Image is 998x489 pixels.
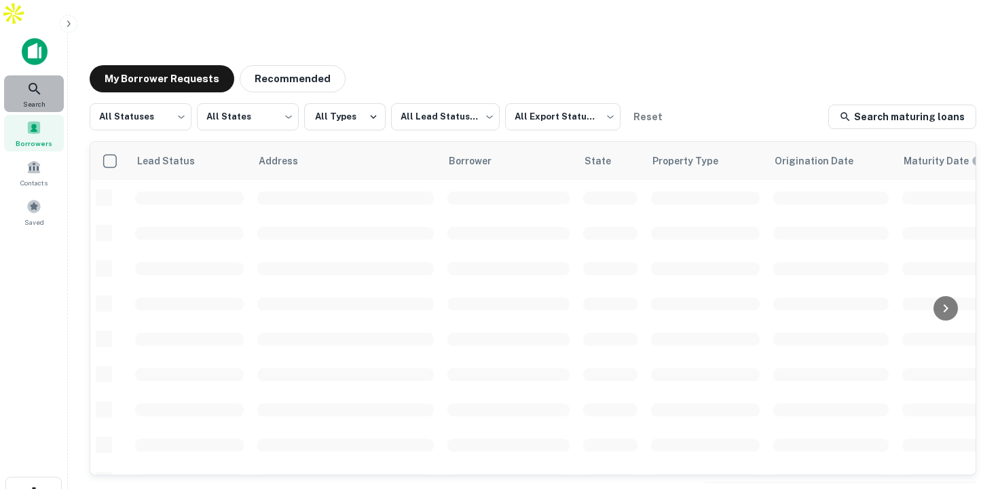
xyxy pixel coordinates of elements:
span: Lead Status [136,153,212,169]
button: My Borrower Requests [90,65,234,92]
span: Borrowers [16,138,52,149]
span: Borrower [449,153,509,169]
th: State [576,142,644,180]
div: All Statuses [90,99,191,134]
span: Property Type [652,153,736,169]
span: Contacts [20,177,48,188]
th: Property Type [644,142,766,180]
button: Recommended [240,65,346,92]
a: Search [4,75,64,112]
div: All Lead Statuses [391,99,500,134]
th: Borrower [441,142,576,180]
img: capitalize-icon.png [22,38,48,65]
button: All Types [304,103,386,130]
a: Saved [4,194,64,230]
iframe: Chat Widget [930,380,998,446]
h6: Maturity Date [904,153,969,168]
a: Borrowers [4,115,64,151]
th: Address [251,142,441,180]
span: Origination Date [775,153,871,169]
div: All States [197,99,299,134]
div: Maturity dates displayed may be estimated. Please contact the lender for the most accurate maturi... [904,153,982,168]
span: Saved [24,217,44,228]
th: Lead Status [128,142,251,180]
span: State [585,153,629,169]
a: Contacts [4,154,64,191]
th: Origination Date [766,142,895,180]
span: Address [259,153,316,169]
a: Search maturing loans [828,105,976,129]
div: All Export Statuses [505,99,621,134]
span: Search [23,98,45,109]
button: Reset [626,103,669,130]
